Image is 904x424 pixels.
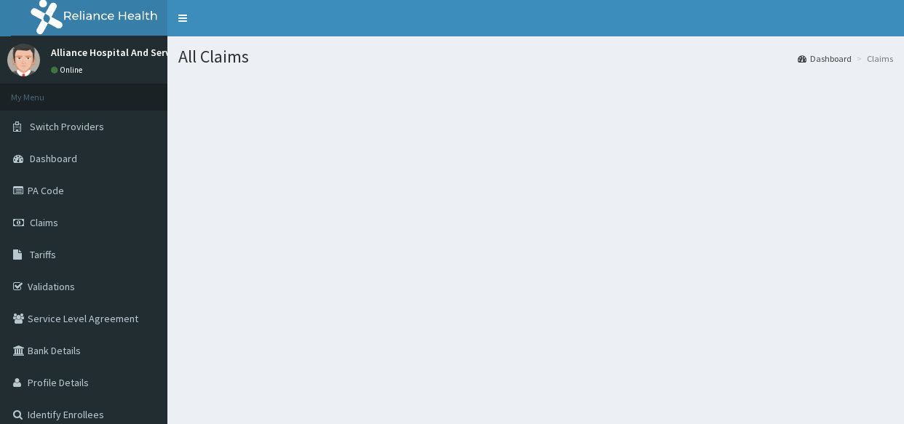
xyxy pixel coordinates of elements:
[853,52,893,65] li: Claims
[178,47,893,66] h1: All Claims
[7,44,40,76] img: User Image
[51,47,189,57] p: Alliance Hospital And Services
[30,120,104,133] span: Switch Providers
[798,52,852,65] a: Dashboard
[30,216,58,229] span: Claims
[30,248,56,261] span: Tariffs
[30,152,77,165] span: Dashboard
[51,65,86,75] a: Online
